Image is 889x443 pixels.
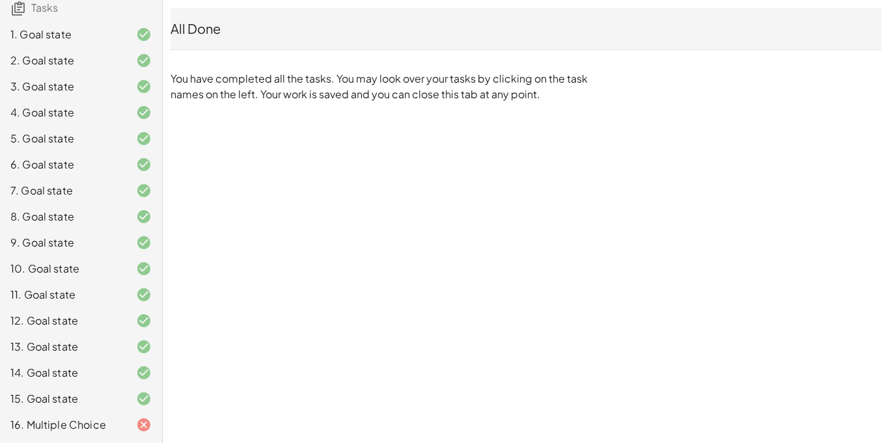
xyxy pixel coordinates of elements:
div: 3. Goal state [10,79,115,94]
div: 6. Goal state [10,157,115,172]
p: You have completed all the tasks. You may look over your tasks by clicking on the task names on t... [171,71,594,102]
i: Task finished and correct. [136,339,152,355]
i: Task finished and correct. [136,183,152,198]
div: 12. Goal state [10,313,115,329]
div: 4. Goal state [10,105,115,120]
i: Task finished and correct. [136,131,152,146]
div: 9. Goal state [10,235,115,250]
div: 5. Goal state [10,131,115,146]
i: Task finished and correct. [136,313,152,329]
span: Tasks [31,1,58,14]
i: Task finished and correct. [136,391,152,407]
i: Task finished and correct. [136,105,152,120]
div: 2. Goal state [10,53,115,68]
i: Task finished and correct. [136,79,152,94]
div: 14. Goal state [10,365,115,381]
i: Task finished and correct. [136,27,152,42]
i: Task finished and correct. [136,287,152,302]
div: 1. Goal state [10,27,115,42]
i: Task finished and correct. [136,209,152,224]
i: Task finished and incorrect. [136,417,152,433]
div: 8. Goal state [10,209,115,224]
i: Task finished and correct. [136,261,152,276]
div: 13. Goal state [10,339,115,355]
div: 16. Multiple Choice [10,417,115,433]
i: Task finished and correct. [136,157,152,172]
i: Task finished and correct. [136,365,152,381]
div: 7. Goal state [10,183,115,198]
i: Task finished and correct. [136,235,152,250]
div: 10. Goal state [10,261,115,276]
div: All Done [171,20,881,38]
i: Task finished and correct. [136,53,152,68]
div: 11. Goal state [10,287,115,302]
div: 15. Goal state [10,391,115,407]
